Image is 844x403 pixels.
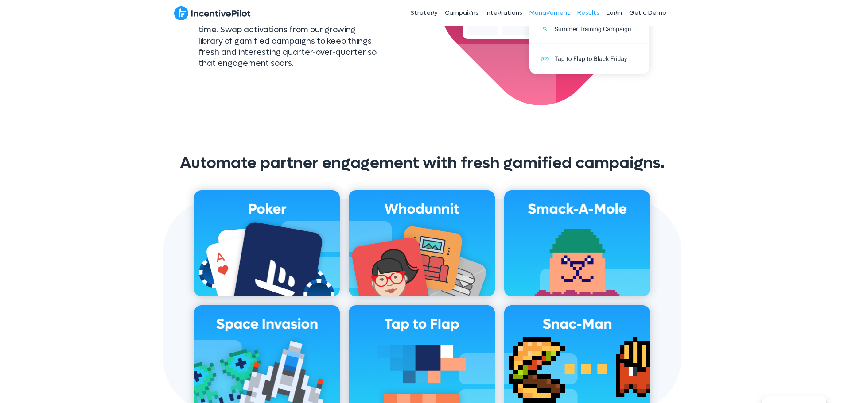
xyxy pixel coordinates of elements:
[526,2,574,24] a: Management
[198,13,378,69] p: Plan your next year of channel incentives in no time. Swap activations from our growing library o...
[174,6,251,21] img: IncentivePilot
[349,190,495,296] img: whodunnit-game-tile-2
[574,2,603,24] a: Results
[407,2,441,24] a: Strategy
[346,2,670,24] nav: Header Menu
[194,190,340,296] img: poker-game-tile-2
[441,2,482,24] a: Campaigns
[603,2,626,24] a: Login
[482,2,526,24] a: Integrations
[180,153,665,173] span: Automate partner engagement with fresh gamified campaigns.
[626,2,670,24] a: Get a Demo
[504,190,650,296] img: smack-a-mole-game-tile-2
